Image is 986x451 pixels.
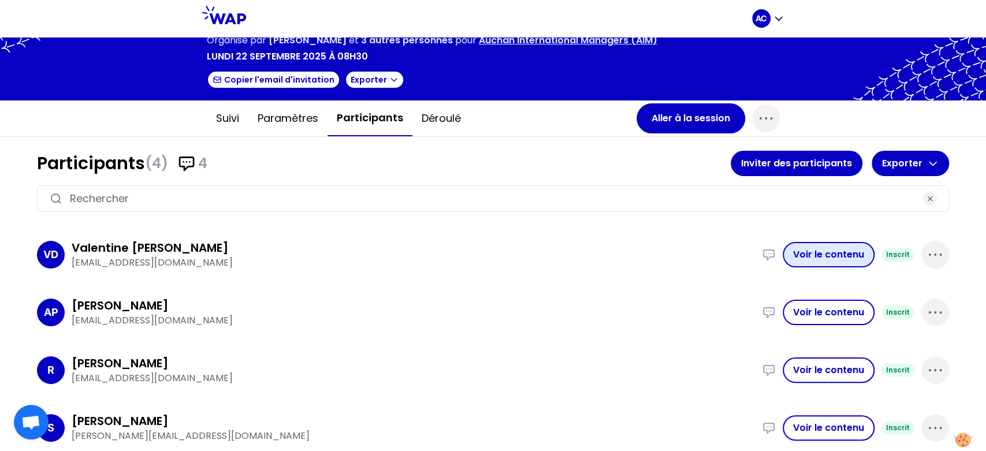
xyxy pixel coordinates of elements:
button: Suivi [207,101,248,136]
span: 4 [198,154,207,173]
div: Inscrit [881,248,914,262]
span: (4) [145,154,168,173]
p: et [269,33,453,47]
button: Voir le contenu [783,300,875,325]
button: Aller à la session [637,103,745,133]
button: Voir le contenu [783,242,875,267]
button: Exporter [345,70,404,89]
p: [EMAIL_ADDRESS][DOMAIN_NAME] [72,256,755,270]
span: 3 autres personnes [361,33,453,47]
input: Rechercher [70,191,916,207]
p: AP [44,304,58,320]
p: [EMAIL_ADDRESS][DOMAIN_NAME] [72,314,755,327]
button: Copier l'email d'invitation [207,70,340,89]
h1: Participants [37,153,731,174]
div: Inscrit [881,363,914,377]
h3: [PERSON_NAME] [72,297,169,314]
div: Inscrit [881,421,914,435]
p: lundi 22 septembre 2025 à 08h30 [207,50,368,64]
p: R [47,362,54,378]
div: Inscrit [881,305,914,319]
button: Inviter des participants [731,151,862,176]
h3: Valentine [PERSON_NAME] [72,240,229,256]
p: Auchan International Managers (AIM) [479,33,657,47]
p: pour [455,33,477,47]
button: Exporter [872,151,949,176]
h3: [PERSON_NAME] [72,355,169,371]
p: S [47,420,54,436]
h3: [PERSON_NAME] [72,413,169,429]
button: AC [752,9,784,28]
button: Paramètres [248,101,328,136]
p: [PERSON_NAME][EMAIL_ADDRESS][DOMAIN_NAME] [72,429,755,443]
p: AC [756,13,767,24]
p: VD [43,247,58,263]
button: Participants [328,100,412,136]
div: Ouvrir le chat [14,405,49,439]
span: [PERSON_NAME] [269,33,347,47]
button: Déroulé [412,101,470,136]
button: Voir le contenu [783,357,875,383]
p: [EMAIL_ADDRESS][DOMAIN_NAME] [72,371,755,385]
button: Voir le contenu [783,415,875,441]
p: Organisé par [207,33,266,47]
